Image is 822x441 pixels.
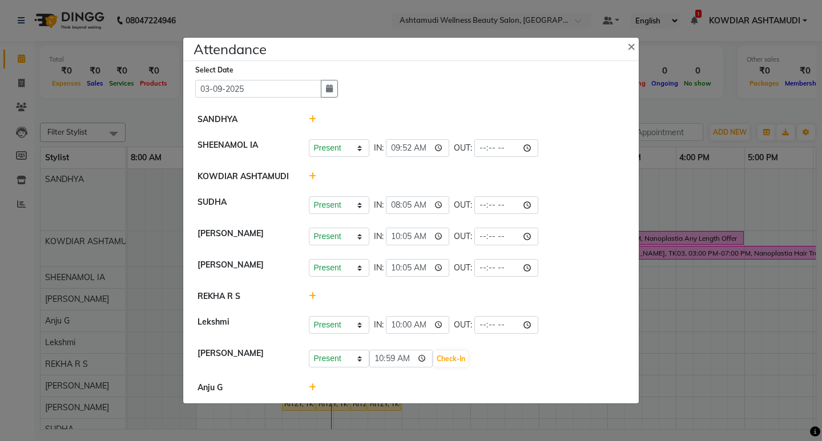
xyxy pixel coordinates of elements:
span: × [627,37,635,54]
div: SUDHA [189,196,300,214]
input: Select date [195,80,321,98]
span: IN: [374,230,384,242]
button: Close [618,30,647,62]
span: IN: [374,199,384,211]
span: OUT: [454,319,472,331]
div: Lekshmi [189,316,300,334]
label: Select Date [195,65,233,75]
span: IN: [374,319,384,331]
div: REKHA R S [189,290,300,302]
span: IN: [374,262,384,274]
span: OUT: [454,262,472,274]
span: OUT: [454,199,472,211]
div: SANDHYA [189,114,300,126]
div: [PERSON_NAME] [189,347,300,368]
h4: Attendance [194,39,267,59]
button: Check-In [434,351,468,367]
div: [PERSON_NAME] [189,228,300,245]
span: OUT: [454,230,472,242]
div: KOWDIAR ASHTAMUDI [189,171,300,183]
span: OUT: [454,142,472,154]
div: [PERSON_NAME] [189,259,300,277]
div: Anju G [189,382,300,394]
div: SHEENAMOL IA [189,139,300,157]
span: IN: [374,142,384,154]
